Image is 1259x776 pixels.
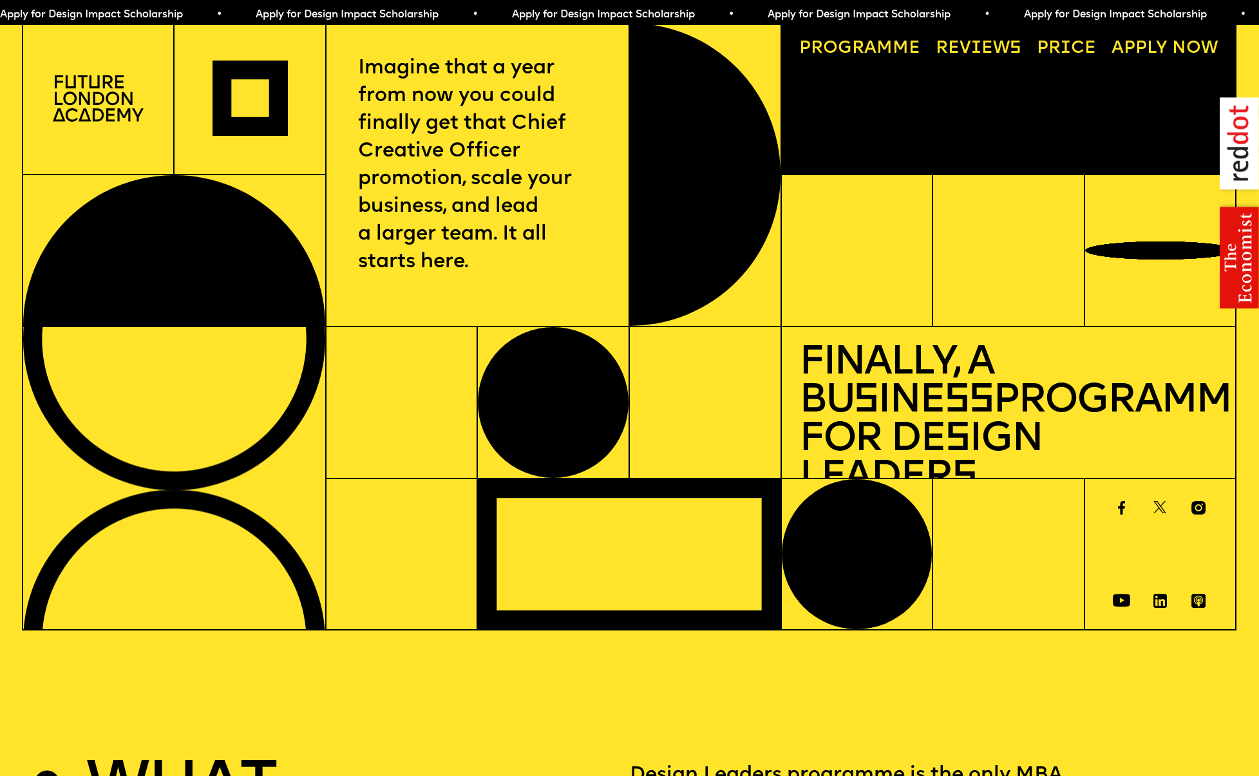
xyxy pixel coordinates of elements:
a: Apply now [1103,32,1226,67]
span: • [728,10,734,20]
span: • [216,10,222,20]
h1: Finally, a Bu ine Programme for De ign Leader [799,345,1218,498]
span: s [853,381,878,422]
span: • [472,10,478,20]
p: Imagine that a year from now you could finally get that Chief Creative Officer promotion, scale y... [358,55,597,276]
a: Price [1028,32,1104,67]
span: a [864,40,876,57]
a: Programme [790,32,929,67]
span: ss [944,381,993,422]
span: s [952,458,976,498]
a: Reviews [927,32,1030,67]
span: • [984,10,990,20]
span: A [1112,40,1124,57]
span: s [945,420,969,460]
span: • [1240,10,1246,20]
